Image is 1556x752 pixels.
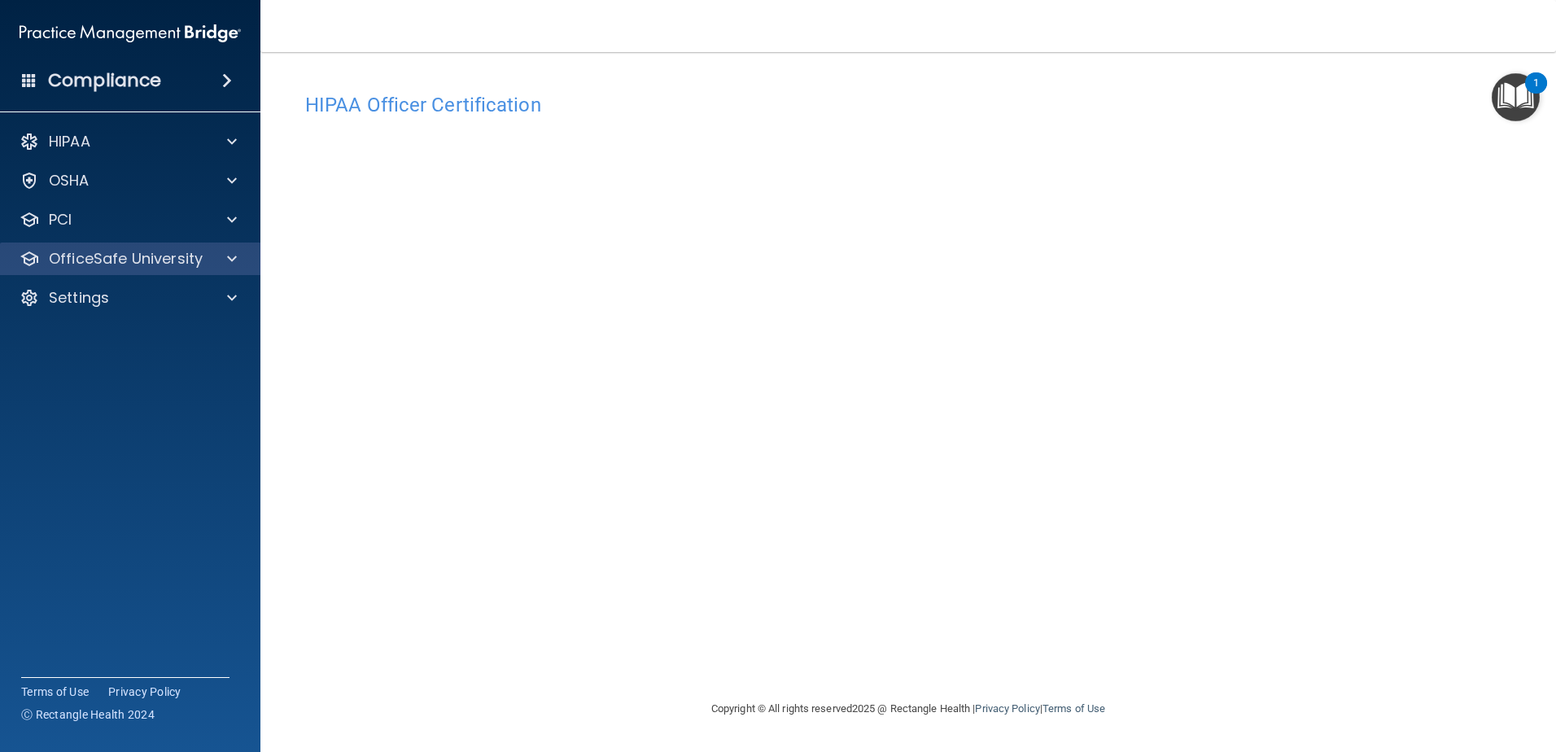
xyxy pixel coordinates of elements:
[49,249,203,269] p: OfficeSafe University
[20,288,237,308] a: Settings
[21,706,155,723] span: Ⓒ Rectangle Health 2024
[1042,702,1105,715] a: Terms of Use
[975,702,1039,715] a: Privacy Policy
[49,132,90,151] p: HIPAA
[20,171,237,190] a: OSHA
[49,288,109,308] p: Settings
[1492,73,1540,121] button: Open Resource Center, 1 new notification
[20,210,237,230] a: PCI
[305,125,1511,654] iframe: hipaa-training
[20,132,237,151] a: HIPAA
[1533,83,1539,104] div: 1
[305,94,1511,116] h4: HIPAA Officer Certification
[49,171,90,190] p: OSHA
[48,69,161,92] h4: Compliance
[611,683,1205,735] div: Copyright © All rights reserved 2025 @ Rectangle Health | |
[20,249,237,269] a: OfficeSafe University
[49,210,72,230] p: PCI
[21,684,89,700] a: Terms of Use
[20,17,241,50] img: PMB logo
[108,684,181,700] a: Privacy Policy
